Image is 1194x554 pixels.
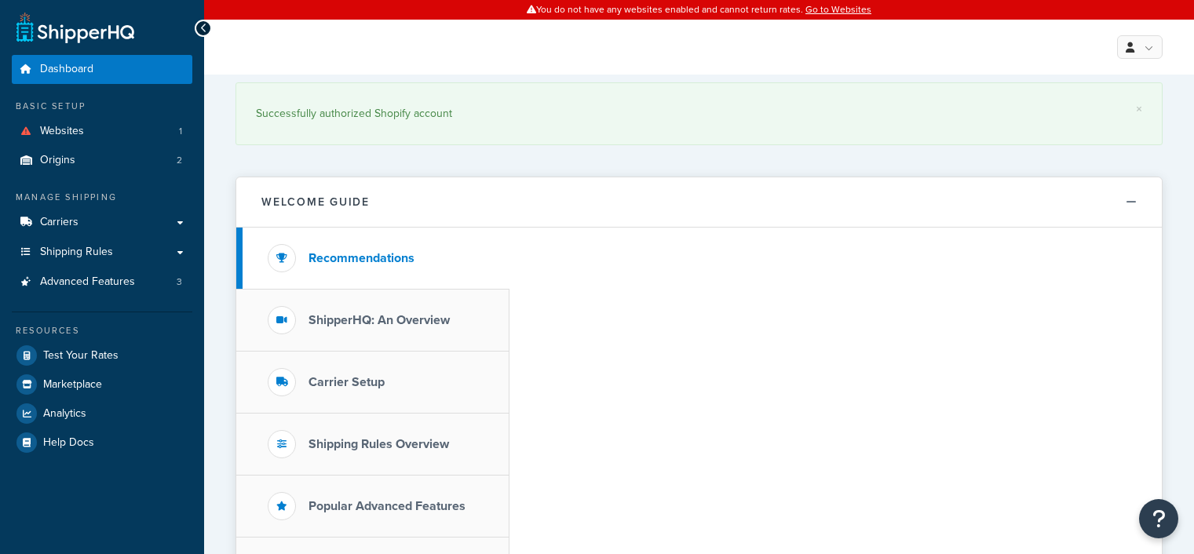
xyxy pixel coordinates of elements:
[40,246,113,259] span: Shipping Rules
[12,341,192,370] a: Test Your Rates
[43,349,119,363] span: Test Your Rates
[256,103,1142,125] div: Successfully authorized Shopify account
[177,154,182,167] span: 2
[12,268,192,297] a: Advanced Features3
[40,154,75,167] span: Origins
[1136,103,1142,115] a: ×
[309,313,450,327] h3: ShipperHQ: An Overview
[43,407,86,421] span: Analytics
[1139,499,1178,538] button: Open Resource Center
[179,125,182,138] span: 1
[236,177,1162,228] button: Welcome Guide
[12,238,192,267] a: Shipping Rules
[12,208,192,237] a: Carriers
[309,375,385,389] h3: Carrier Setup
[12,146,192,175] a: Origins2
[12,370,192,399] a: Marketplace
[40,63,93,76] span: Dashboard
[805,2,871,16] a: Go to Websites
[309,499,466,513] h3: Popular Advanced Features
[43,436,94,450] span: Help Docs
[40,275,135,289] span: Advanced Features
[261,196,370,208] h2: Welcome Guide
[40,216,79,229] span: Carriers
[12,117,192,146] a: Websites1
[177,275,182,289] span: 3
[12,55,192,84] a: Dashboard
[40,125,84,138] span: Websites
[12,324,192,337] div: Resources
[12,146,192,175] li: Origins
[309,251,414,265] h3: Recommendations
[12,399,192,428] a: Analytics
[43,378,102,392] span: Marketplace
[309,437,449,451] h3: Shipping Rules Overview
[12,191,192,204] div: Manage Shipping
[12,100,192,113] div: Basic Setup
[12,428,192,457] a: Help Docs
[12,268,192,297] li: Advanced Features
